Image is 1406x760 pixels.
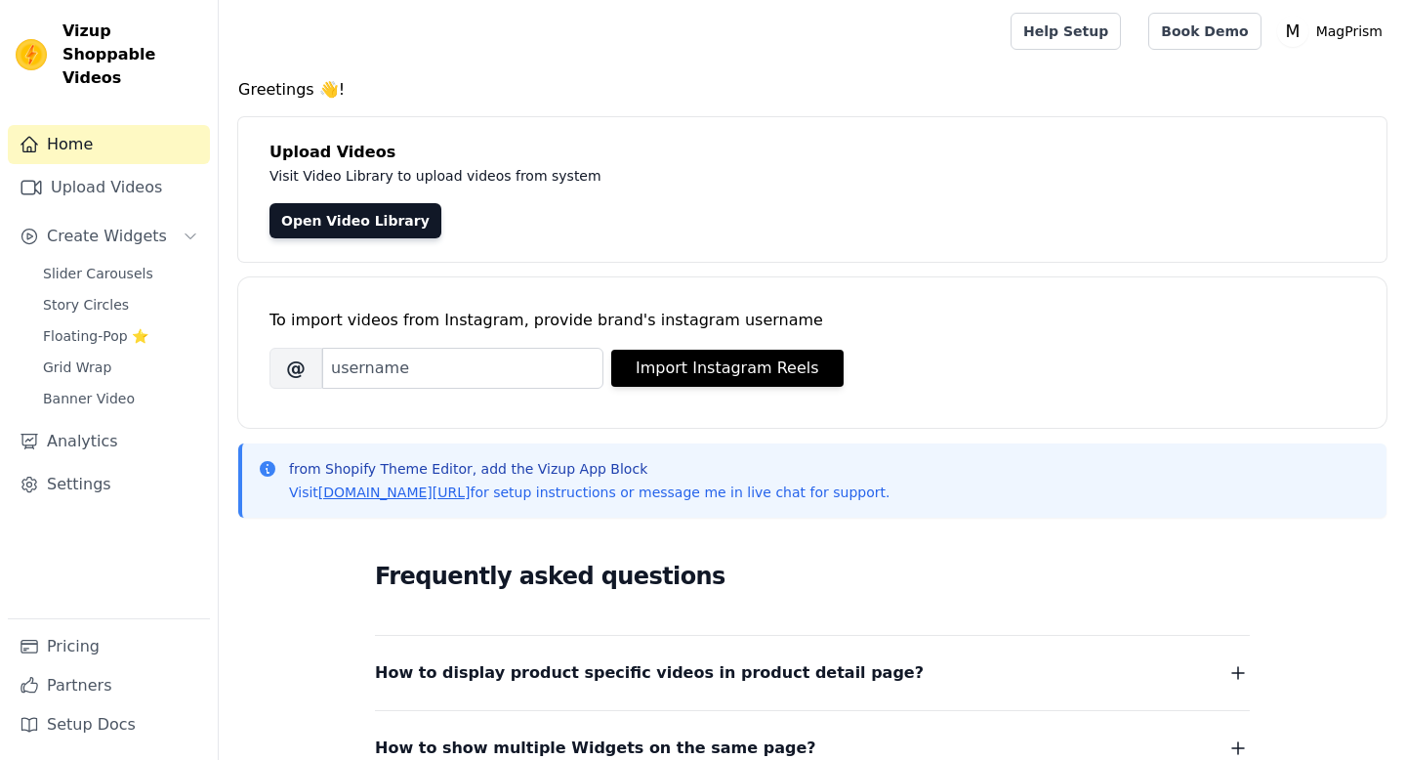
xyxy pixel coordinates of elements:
a: Analytics [8,422,210,461]
span: @ [269,348,322,389]
a: Partners [8,666,210,705]
a: Pricing [8,627,210,666]
div: To import videos from Instagram, provide brand's instagram username [269,309,1355,332]
img: Vizup [16,39,47,70]
a: Upload Videos [8,168,210,207]
a: Book Demo [1148,13,1261,50]
a: Banner Video [31,385,210,412]
p: Visit for setup instructions or message me in live chat for support. [289,483,889,502]
span: Vizup Shoppable Videos [62,20,202,90]
p: from Shopify Theme Editor, add the Vizup App Block [289,459,889,479]
input: username [322,348,603,389]
a: Story Circles [31,291,210,318]
a: [DOMAIN_NAME][URL] [318,485,471,500]
a: Slider Carousels [31,260,210,287]
button: Create Widgets [8,217,210,256]
a: Floating-Pop ⭐ [31,322,210,350]
h4: Upload Videos [269,141,1355,164]
button: M MagPrism [1277,14,1390,49]
a: Setup Docs [8,705,210,744]
p: MagPrism [1308,14,1390,49]
span: Floating-Pop ⭐ [43,326,148,346]
span: Create Widgets [47,225,167,248]
a: Help Setup [1011,13,1121,50]
a: Open Video Library [269,203,441,238]
span: Grid Wrap [43,358,111,377]
h2: Frequently asked questions [375,557,1250,596]
span: Banner Video [43,389,135,408]
p: Visit Video Library to upload videos from system [269,164,1144,188]
span: Story Circles [43,295,129,315]
text: M [1285,21,1300,41]
span: How to display product specific videos in product detail page? [375,659,924,687]
a: Settings [8,465,210,504]
button: How to display product specific videos in product detail page? [375,659,1250,687]
a: Home [8,125,210,164]
span: Slider Carousels [43,264,153,283]
a: Grid Wrap [31,354,210,381]
button: Import Instagram Reels [611,350,844,387]
h4: Greetings 👋! [238,78,1386,102]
